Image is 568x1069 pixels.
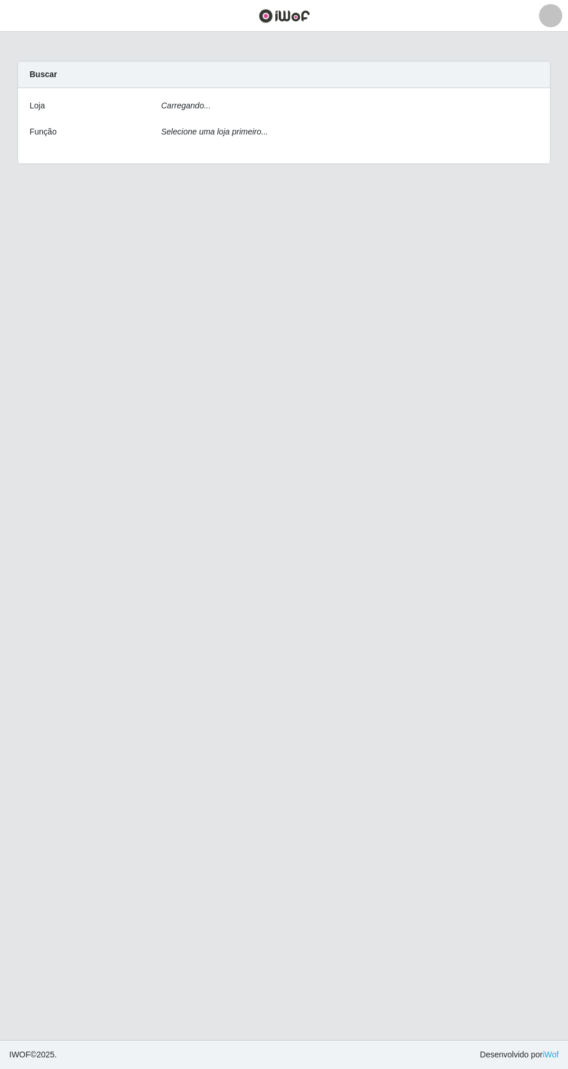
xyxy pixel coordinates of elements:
[161,127,268,136] i: Selecione uma loja primeiro...
[9,1050,31,1059] span: IWOF
[30,126,57,138] label: Função
[480,1049,559,1061] span: Desenvolvido por
[30,70,57,79] strong: Buscar
[542,1050,559,1059] a: iWof
[161,101,211,110] i: Carregando...
[30,100,45,112] label: Loja
[9,1049,57,1061] span: © 2025 .
[258,9,310,23] img: CoreUI Logo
